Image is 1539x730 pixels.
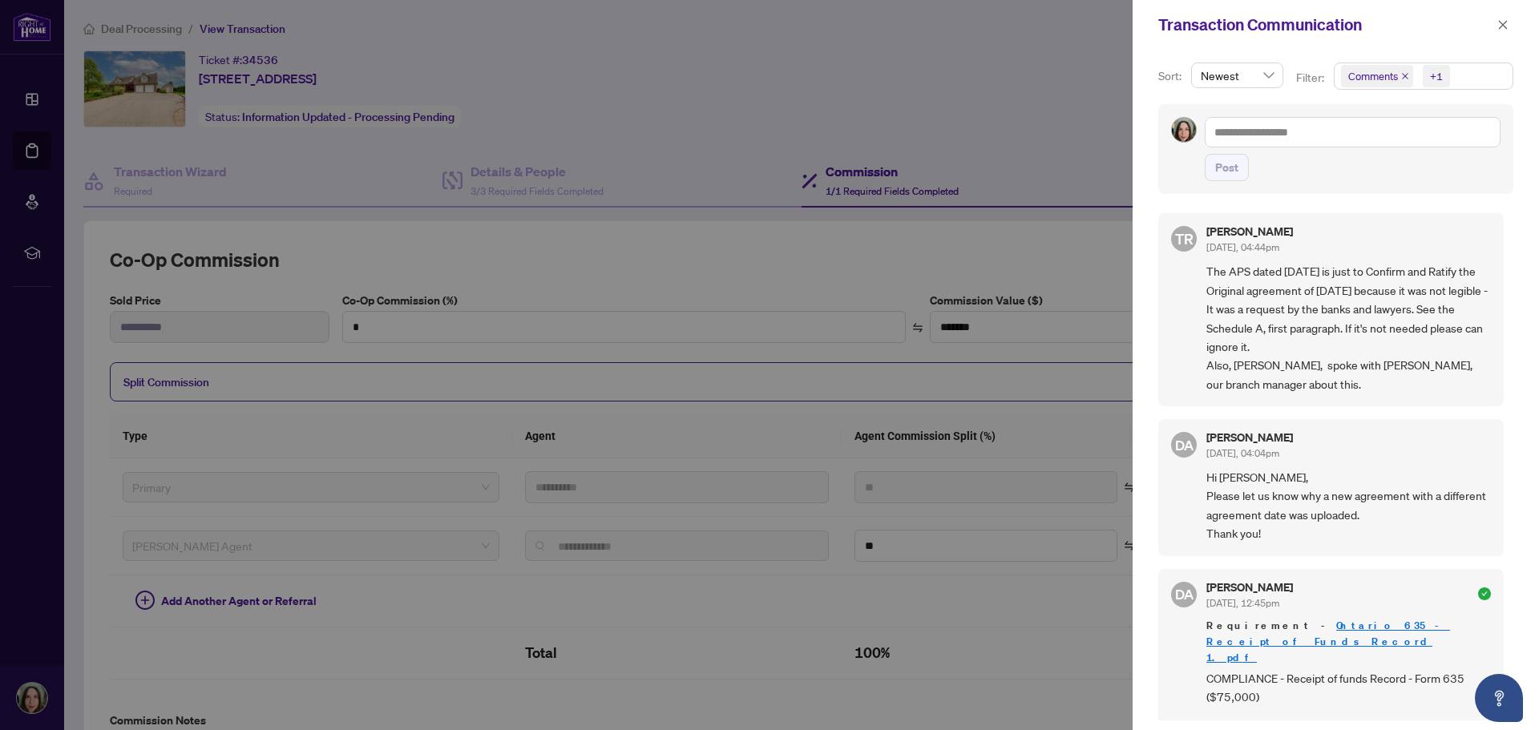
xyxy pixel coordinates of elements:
[1201,63,1274,87] span: Newest
[1205,154,1249,181] button: Post
[1174,434,1194,455] span: DA
[1206,241,1279,253] span: [DATE], 04:44pm
[1206,262,1491,393] span: The APS dated [DATE] is just to Confirm and Ratify the Original agreement of [DATE] because it wa...
[1475,674,1523,722] button: Open asap
[1206,432,1293,443] h5: [PERSON_NAME]
[1401,72,1409,80] span: close
[1206,619,1450,664] a: Ontario 635 - Receipt of Funds Record 1.pdf
[1478,587,1491,600] span: check-circle
[1206,447,1279,459] span: [DATE], 04:04pm
[1175,228,1194,250] span: TR
[1158,67,1185,85] p: Sort:
[1206,226,1293,237] h5: [PERSON_NAME]
[1206,468,1491,543] span: Hi [PERSON_NAME], Please let us know why a new agreement with a different agreement date was uplo...
[1348,68,1398,84] span: Comments
[1497,19,1509,30] span: close
[1206,597,1279,609] span: [DATE], 12:45pm
[1158,13,1493,37] div: Transaction Communication
[1174,583,1194,605] span: DA
[1206,582,1293,593] h5: [PERSON_NAME]
[1206,618,1491,666] span: Requirement -
[1296,69,1327,87] p: Filter:
[1430,68,1443,84] div: +1
[1341,65,1413,87] span: Comments
[1172,118,1196,142] img: Profile Icon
